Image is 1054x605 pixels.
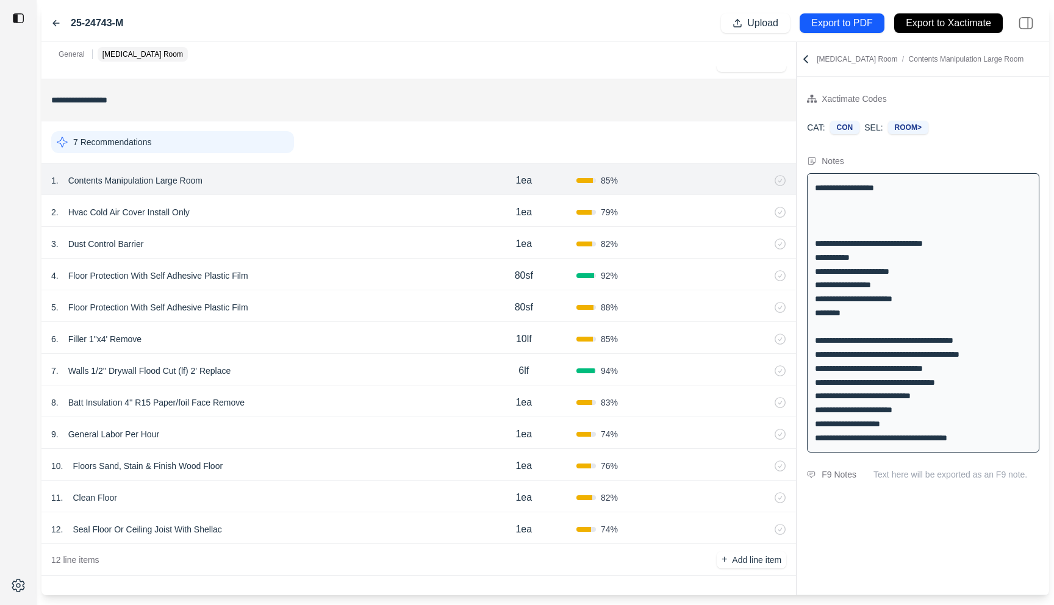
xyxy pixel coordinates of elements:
[906,16,991,30] p: Export to Xactimate
[12,12,24,24] img: toggle sidebar
[894,13,1003,33] button: Export to Xactimate
[59,49,85,59] p: General
[515,205,532,220] p: 1ea
[515,522,532,537] p: 1ea
[515,459,532,473] p: 1ea
[63,426,164,443] p: General Labor Per Hour
[888,121,928,134] div: ROOM>
[747,16,778,30] p: Upload
[102,49,183,59] p: [MEDICAL_DATA] Room
[873,468,1039,481] p: Text here will be exported as an F9 note.
[601,396,618,409] span: 83 %
[601,270,618,282] span: 92 %
[601,206,618,218] span: 79 %
[63,331,146,348] p: Filler 1"x4' Remove
[515,300,533,315] p: 80sf
[830,121,860,134] div: CON
[721,13,790,33] button: Upload
[518,363,529,378] p: 6lf
[68,521,226,538] p: Seal Floor Or Ceiling Joist With Shellac
[73,136,151,148] p: 7 Recommendations
[51,554,99,566] p: 12 line items
[68,457,228,474] p: Floors Sand, Stain & Finish Wood Floor
[63,299,253,316] p: Floor Protection With Self Adhesive Plastic Film
[601,428,618,440] span: 74 %
[1013,10,1039,37] img: right-panel.svg
[516,332,532,346] p: 10lf
[601,492,618,504] span: 82 %
[51,365,59,377] p: 7 .
[515,395,532,410] p: 1ea
[51,523,63,535] p: 12 .
[515,173,532,188] p: 1ea
[51,428,59,440] p: 9 .
[722,553,727,567] p: +
[898,55,909,63] span: /
[515,237,532,251] p: 1ea
[68,489,121,506] p: Clean Floor
[909,55,1024,63] span: Contents Manipulation Large Room
[63,204,195,221] p: Hvac Cold Air Cover Install Only
[51,333,59,345] p: 6 .
[601,365,618,377] span: 94 %
[822,467,856,482] div: F9 Notes
[601,301,618,313] span: 88 %
[822,91,887,106] div: Xactimate Codes
[51,206,59,218] p: 2 .
[51,174,59,187] p: 1 .
[63,362,236,379] p: Walls 1/2'' Drywall Flood Cut (lf) 2' Replace
[63,267,253,284] p: Floor Protection With Self Adhesive Plastic Film
[51,492,63,504] p: 11 .
[71,16,123,30] label: 25-24743-M
[51,301,59,313] p: 5 .
[601,174,618,187] span: 85 %
[717,551,786,568] button: +Add line item
[515,268,533,283] p: 80sf
[601,333,618,345] span: 85 %
[601,238,618,250] span: 82 %
[51,460,63,472] p: 10 .
[51,396,59,409] p: 8 .
[807,471,816,478] img: comment
[63,235,149,252] p: Dust Control Barrier
[732,554,781,566] p: Add line item
[864,121,883,134] p: SEL:
[822,154,844,168] div: Notes
[51,238,59,250] p: 3 .
[817,54,1024,64] p: [MEDICAL_DATA] Room
[811,16,872,30] p: Export to PDF
[807,121,825,134] p: CAT:
[515,427,532,442] p: 1ea
[63,394,249,411] p: Batt Insulation 4'' R15 Paper/foil Face Remove
[515,490,532,505] p: 1ea
[51,270,59,282] p: 4 .
[601,523,618,535] span: 74 %
[601,460,618,472] span: 76 %
[63,172,207,189] p: Contents Manipulation Large Room
[800,13,884,33] button: Export to PDF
